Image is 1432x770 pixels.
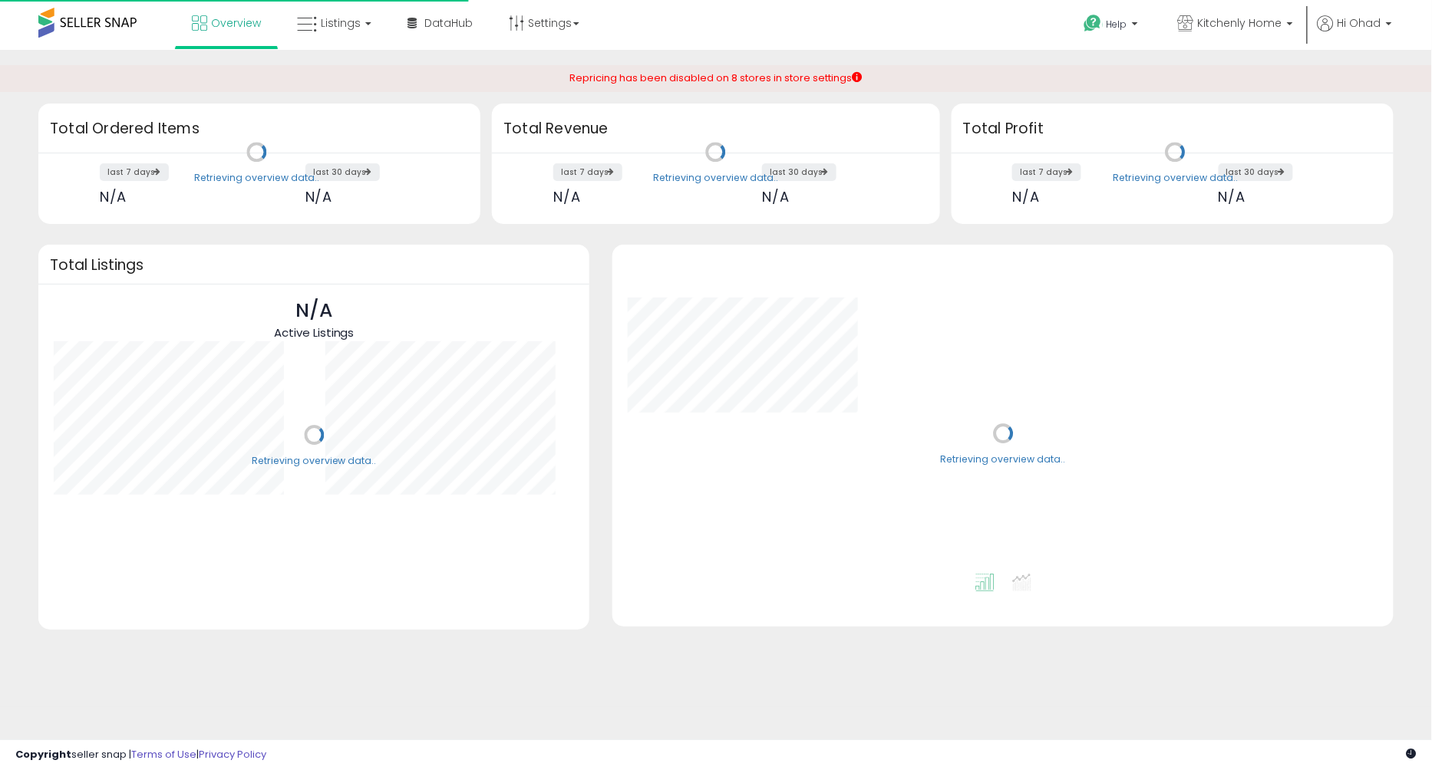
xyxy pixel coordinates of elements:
span: Help [1107,18,1127,31]
a: Help [1072,2,1153,50]
div: Retrieving overview data.. [252,454,377,468]
div: Retrieving overview data.. [941,452,1066,466]
span: Overview [211,15,261,31]
div: Retrieving overview data.. [194,171,319,185]
span: DataHub [424,15,473,31]
i: Get Help [1084,14,1103,33]
span: Listings [321,15,361,31]
div: Retrieving overview data.. [1113,171,1238,185]
span: Hi Ohad [1338,15,1381,31]
span: Kitchenly Home [1198,15,1282,31]
div: Retrieving overview data.. [653,171,778,185]
div: Repricing has been disabled on 8 stores in store settings [570,71,863,86]
a: Hi Ohad [1318,15,1392,50]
